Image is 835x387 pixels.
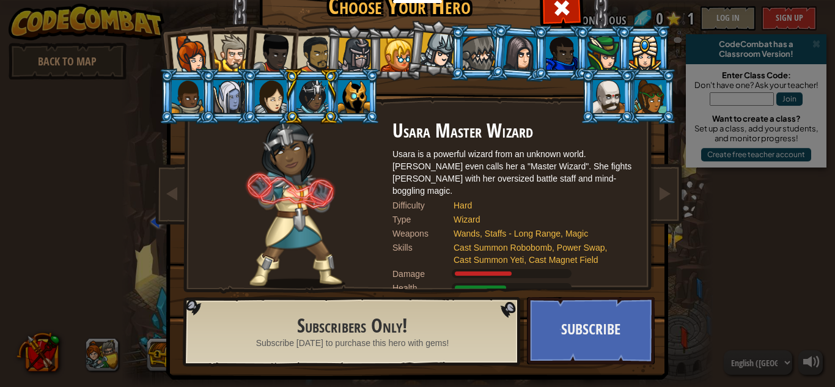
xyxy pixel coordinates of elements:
[235,120,346,289] img: image.png
[392,199,454,212] div: Difficulty
[392,227,454,240] div: Weapons
[240,21,300,81] li: Lady Ida Justheart
[392,213,454,226] div: Type
[284,68,339,124] li: Usara Master Wizard
[324,24,382,83] li: Amara Arrowhead
[325,68,380,124] li: Ritic the Cold
[392,268,454,280] div: Damage
[575,25,630,81] li: Naria of the Leaf
[454,213,625,226] div: Wizard
[283,24,339,81] li: Alejandro the Duelist
[533,25,588,81] li: Gordon the Stalwart
[367,25,422,81] li: Miss Hushbaum
[454,227,625,240] div: Wands, Staffs - Long Range, Magic
[527,297,655,364] button: Subscribe
[454,241,625,266] div: Cast Summon Robobomb, Power Swap, Cast Summon Yeti, Cast Magnet Field
[454,199,625,212] div: Hard
[450,25,505,81] li: Senick Steelclaw
[405,18,466,79] li: Hattori Hanzō
[200,23,256,79] li: Sir Tharin Thunderfist
[392,241,454,254] div: Skills
[183,297,524,367] img: language-selector-background.png
[212,315,493,337] h2: Subscribers Only!
[200,68,256,124] li: Nalfar Cryptor
[392,148,637,197] div: Usara is a powerful wizard from an unknown world. [PERSON_NAME] even calls her a "Master Wizard"....
[392,120,637,142] h2: Usara Master Wizard
[242,68,297,124] li: Illia Shieldsmith
[616,25,671,81] li: Pender Spellbane
[256,337,449,349] span: Subscribe [DATE] to purchase this hero with gems!
[580,68,635,124] li: Okar Stompfoot
[156,23,216,83] li: Captain Anya Weston
[392,282,637,294] div: Gains 140% of listed Wizard armor health.
[622,68,677,124] li: Zana Woodheart
[392,268,637,280] div: Deals 200% of listed Wizard weapon damage.
[392,282,454,294] div: Health
[159,68,214,124] li: Arryn Stonewall
[490,23,548,83] li: Omarn Brewstone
